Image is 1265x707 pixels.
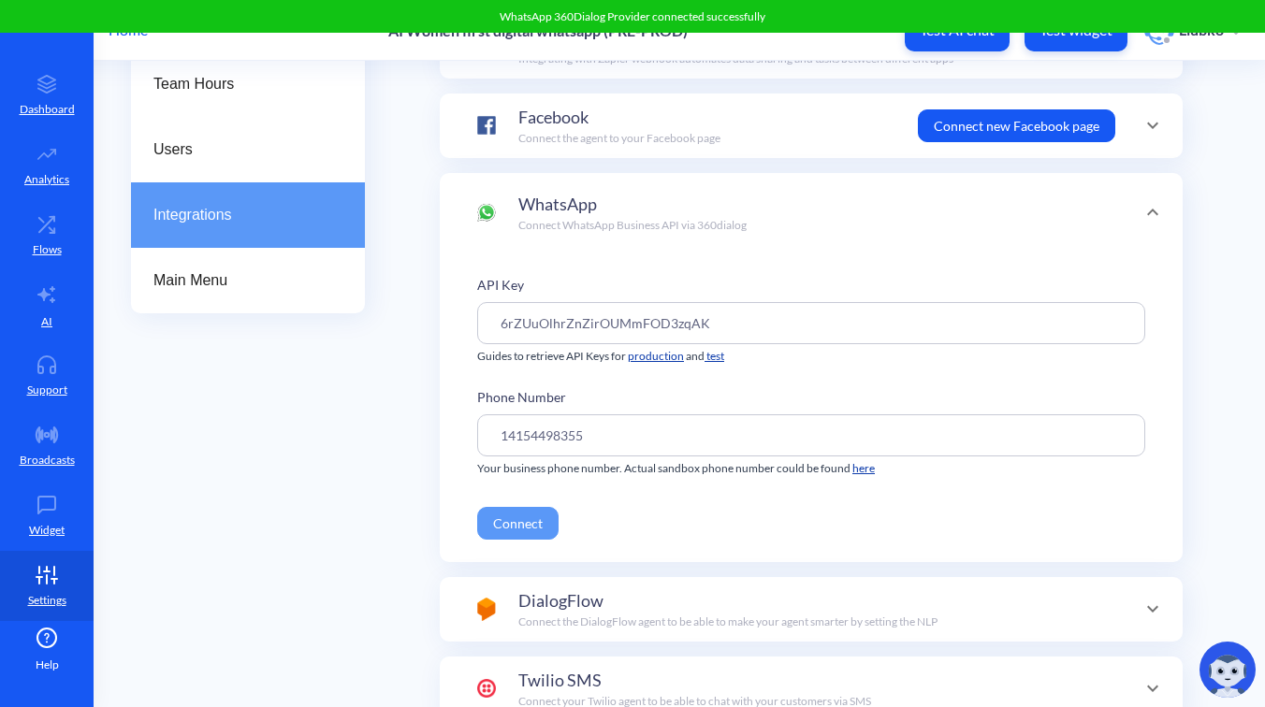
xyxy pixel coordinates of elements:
[518,613,938,630] p: Connect the DialogFlow agent to be able to make your agent smarter by setting the NLP
[440,173,1183,252] div: WhatsAppConnect WhatsApp Business API via 360dialog
[918,109,1115,142] button: Connect new Facebook page
[500,9,765,23] span: WhatsApp 360Dialog Provider connected successfully
[153,269,327,292] span: Main Menu
[131,51,365,117] a: Team Hours
[20,452,75,469] p: Broadcasts
[41,313,52,330] p: AI
[518,217,747,234] p: Connect WhatsApp Business API via 360dialog
[131,248,365,313] a: Main Menu
[27,382,67,398] p: Support
[518,105,589,130] span: Facebook
[477,460,1145,477] p: Your business phone number. Actual sandbox phone number could be found
[477,275,1145,295] p: API Key
[518,588,603,613] span: DialogFlow
[477,507,559,540] button: Connect
[36,656,59,673] span: Help
[28,592,66,609] p: Settings
[131,182,365,248] a: Integrations
[29,522,65,539] p: Widget
[440,94,1183,158] div: FacebookConnect the agent to your Facebook pageConnect new Facebook page
[477,302,1145,344] input: Enter WhatsApp 360Dialog API key
[477,348,1145,365] p: Guides to retrieve API Keys for and
[153,73,327,95] span: Team Hours
[153,138,327,161] span: Users
[518,130,720,147] p: Connect the agent to your Facebook page
[1200,642,1256,698] img: copilot-icon.svg
[477,414,1145,456] input: With number code — for example, 4930609859535
[33,241,62,258] p: Flows
[477,387,1145,407] p: Phone Number
[628,349,684,363] a: production
[20,101,75,118] p: Dashboard
[131,117,365,182] a: Users
[440,577,1183,642] div: DialogFlowConnect the DialogFlow agent to be able to make your agent smarter by setting the NLP
[852,461,875,475] a: here
[518,668,602,693] span: Twilio SMS
[24,171,69,188] p: Analytics
[518,192,597,217] span: WhatsApp
[153,204,327,226] span: Integrations
[705,349,724,363] a: test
